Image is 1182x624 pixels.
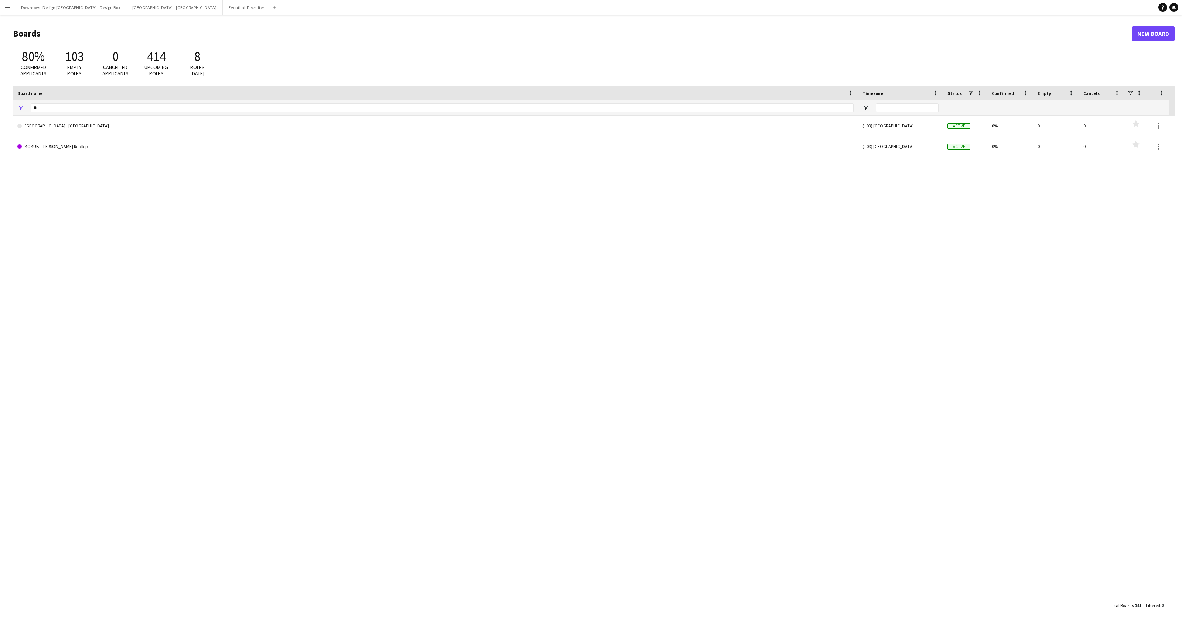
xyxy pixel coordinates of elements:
[862,104,869,111] button: Open Filter Menu
[947,90,962,96] span: Status
[1033,136,1079,157] div: 0
[1135,603,1141,608] span: 141
[947,123,970,129] span: Active
[987,116,1033,136] div: 0%
[1110,603,1134,608] span: Total Boards
[17,104,24,111] button: Open Filter Menu
[15,0,126,15] button: Downtown Design [GEOGRAPHIC_DATA] - Design Box
[992,90,1014,96] span: Confirmed
[22,48,45,65] span: 80%
[1079,136,1125,157] div: 0
[1146,603,1160,608] span: Filtered
[223,0,270,15] button: EventLab Recruiter
[862,90,883,96] span: Timezone
[13,28,1132,39] h1: Boards
[190,64,205,77] span: Roles [DATE]
[987,136,1033,157] div: 0%
[1146,598,1164,613] div: :
[876,103,939,112] input: Timezone Filter Input
[1132,26,1175,41] a: New Board
[112,48,119,65] span: 0
[1038,90,1051,96] span: Empty
[1033,116,1079,136] div: 0
[31,103,854,112] input: Board name Filter Input
[65,48,84,65] span: 103
[20,64,47,77] span: Confirmed applicants
[67,64,82,77] span: Empty roles
[144,64,168,77] span: Upcoming roles
[858,116,943,136] div: (+03) [GEOGRAPHIC_DATA]
[17,116,854,136] a: [GEOGRAPHIC_DATA] - [GEOGRAPHIC_DATA]
[126,0,223,15] button: [GEOGRAPHIC_DATA] - [GEOGRAPHIC_DATA]
[1083,90,1100,96] span: Cancels
[194,48,201,65] span: 8
[17,136,854,157] a: KOKUB - [PERSON_NAME] Rooftop
[1161,603,1164,608] span: 2
[147,48,166,65] span: 414
[1079,116,1125,136] div: 0
[947,144,970,150] span: Active
[858,136,943,157] div: (+03) [GEOGRAPHIC_DATA]
[17,90,42,96] span: Board name
[102,64,129,77] span: Cancelled applicants
[1110,598,1141,613] div: :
